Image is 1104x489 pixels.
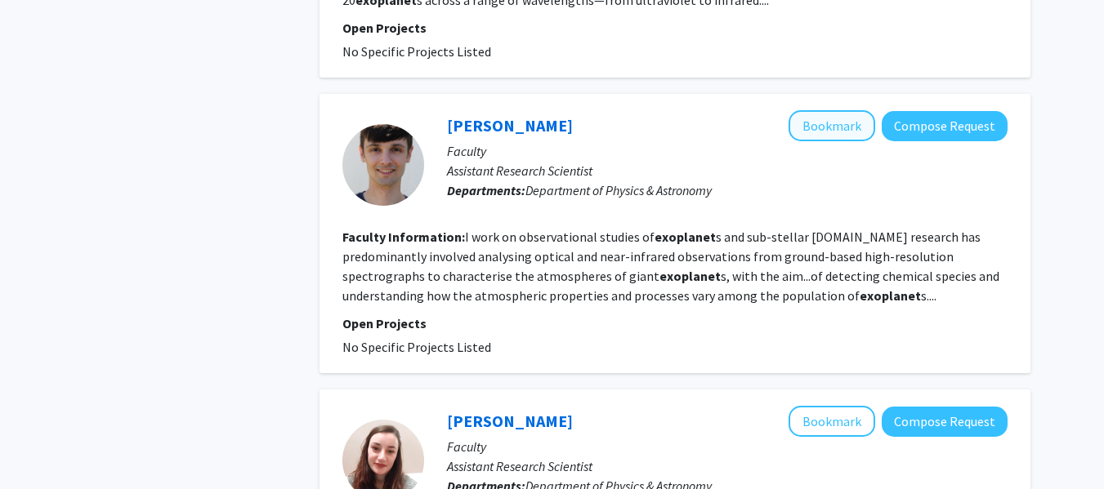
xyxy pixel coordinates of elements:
b: Departments: [447,182,525,198]
b: exoplanet [860,287,921,304]
b: Faculty Information: [342,229,465,245]
p: Assistant Research Scientist [447,161,1008,180]
p: Open Projects [342,18,1008,38]
p: Faculty [447,141,1008,161]
button: Add Adam Langeveld to Bookmarks [789,110,875,141]
b: exoplanet [655,229,716,245]
span: No Specific Projects Listed [342,43,491,60]
b: exoplanet [659,268,721,284]
iframe: Chat [12,416,69,477]
a: [PERSON_NAME] [447,411,573,431]
span: Department of Physics & Astronomy [525,182,712,198]
button: Add Mathilde Malin to Bookmarks [789,406,875,437]
span: No Specific Projects Listed [342,339,491,355]
p: Assistant Research Scientist [447,456,1008,476]
p: Faculty [447,437,1008,456]
a: [PERSON_NAME] [447,115,573,136]
fg-read-more: I work on observational studies of s and sub-stellar [DOMAIN_NAME] research has predominantly inv... [342,229,999,304]
button: Compose Request to Mathilde Malin [882,407,1008,437]
button: Compose Request to Adam Langeveld [882,111,1008,141]
p: Open Projects [342,313,1008,333]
